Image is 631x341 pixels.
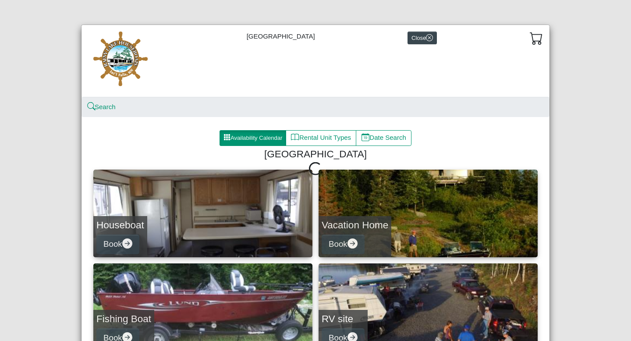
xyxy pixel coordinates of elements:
svg: grid3x3 gap fill [223,134,230,141]
a: searchSearch [88,103,116,110]
svg: arrow right circle fill [347,238,358,249]
h4: Vacation Home [322,219,388,231]
svg: book [291,133,299,142]
div: [GEOGRAPHIC_DATA] [82,25,549,97]
button: bookRental Unit Types [286,130,356,146]
h4: Fishing Boat [96,313,151,325]
svg: cart [530,32,543,45]
button: calendar dateDate Search [356,130,411,146]
button: Bookarrow right circle fill [322,234,365,254]
h4: RV site [322,313,365,325]
svg: x circle [426,34,433,41]
h4: [GEOGRAPHIC_DATA] [97,148,534,160]
svg: calendar date [362,133,370,142]
button: Bookarrow right circle fill [96,234,139,254]
button: grid3x3 gap fillAvailability Calendar [220,130,286,146]
h4: Houseboat [96,219,144,231]
svg: search [88,103,95,110]
svg: arrow right circle fill [122,238,132,249]
img: 55466189-bbd8-41c3-ab33-5e957c8145a3.jpg [88,32,154,90]
button: Closex circle [408,32,437,44]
